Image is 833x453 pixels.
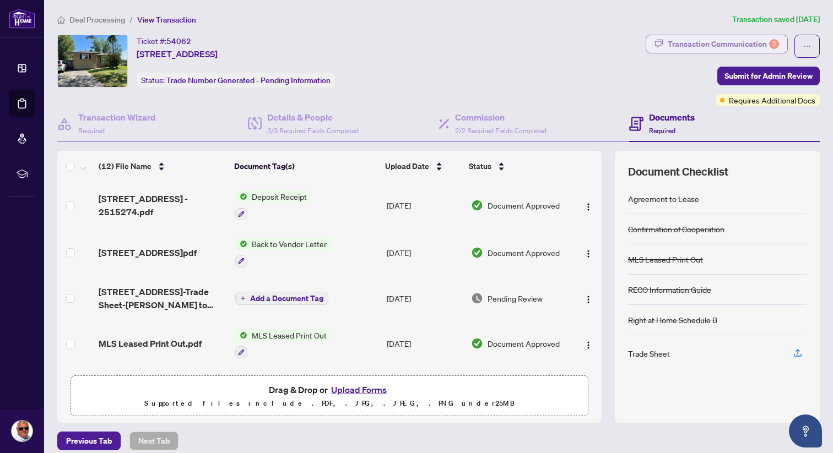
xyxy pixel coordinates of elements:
[12,421,33,441] img: Profile Icon
[247,190,311,203] span: Deposit Receipt
[488,292,543,304] span: Pending Review
[137,15,196,25] span: View Transaction
[769,39,779,49] div: 2
[649,111,695,124] h4: Documents
[668,35,779,53] div: Transaction Communication
[628,164,728,179] span: Document Checklist
[732,13,820,26] article: Transaction saved [DATE]
[250,294,323,302] span: Add a Document Tag
[382,182,467,229] td: [DATE]
[580,244,597,261] button: Logo
[267,111,359,124] h4: Details & People
[649,127,675,135] span: Required
[464,151,569,182] th: Status
[129,13,133,26] li: /
[628,283,711,296] div: RECO Information Guide
[166,75,331,85] span: Trade Number Generated - Pending Information
[137,73,335,88] div: Status:
[488,337,560,350] span: Document Approved
[382,320,467,368] td: [DATE]
[247,329,331,341] span: MLS Leased Print Out
[628,314,717,326] div: Right at Home Schedule B
[166,36,191,46] span: 54062
[57,16,65,24] span: home
[267,127,359,135] span: 3/3 Required Fields Completed
[488,247,560,259] span: Document Approved
[382,276,467,320] td: [DATE]
[57,432,121,450] button: Previous Tab
[455,127,547,135] span: 2/2 Required Fields Completed
[471,337,483,350] img: Document Status
[628,253,703,265] div: MLS Leased Print Out
[240,296,246,301] span: plus
[58,35,127,87] img: IMG-X12378536_1.jpg
[584,295,593,304] img: Logo
[9,8,35,29] img: logo
[78,127,105,135] span: Required
[235,329,331,359] button: Status IconMLS Leased Print Out
[724,67,813,85] span: Submit for Admin Review
[137,47,218,61] span: [STREET_ADDRESS]
[235,190,311,220] button: Status IconDeposit Receipt
[94,151,230,182] th: (12) File Name
[628,347,670,359] div: Trade Sheet
[471,292,483,304] img: Document Status
[729,94,815,106] span: Requires Additional Docs
[584,341,593,350] img: Logo
[382,229,467,276] td: [DATE]
[99,160,152,172] span: (12) File Name
[99,246,197,259] span: [STREET_ADDRESS]pdf
[580,335,597,352] button: Logo
[129,432,178,450] button: Next Tab
[78,397,581,410] p: Supported files include .PDF, .JPG, .JPEG, .PNG under 25 MB
[646,35,788,53] button: Transaction Communication2
[235,190,247,203] img: Status Icon
[247,238,331,250] span: Back to Vendor Letter
[789,414,822,447] button: Open asap
[382,367,467,414] td: [DATE]
[99,192,226,219] span: [STREET_ADDRESS] - 2515274.pdf
[99,337,202,350] span: MLS Leased Print Out.pdf
[584,249,593,258] img: Logo
[628,193,699,205] div: Agreement to Lease
[471,199,483,211] img: Document Status
[803,42,811,50] span: ellipsis
[269,383,390,397] span: Drag & Drop or
[235,291,328,305] button: Add a Document Tag
[230,151,381,182] th: Document Tag(s)
[469,160,491,172] span: Status
[580,197,597,214] button: Logo
[235,329,247,341] img: Status Icon
[69,15,125,25] span: Deal Processing
[78,111,156,124] h4: Transaction Wizard
[488,199,560,211] span: Document Approved
[71,376,588,417] span: Drag & Drop orUpload FormsSupported files include .PDF, .JPG, .JPEG, .PNG under25MB
[471,247,483,259] img: Document Status
[381,151,464,182] th: Upload Date
[235,238,331,268] button: Status IconBack to Vendor Letter
[137,35,191,47] div: Ticket #:
[235,292,328,305] button: Add a Document Tag
[99,285,226,312] span: [STREET_ADDRESS]-Trade Sheet-[PERSON_NAME] to Review.pdf
[455,111,547,124] h4: Commission
[385,160,429,172] span: Upload Date
[235,238,247,250] img: Status Icon
[628,223,724,235] div: Confirmation of Cooperation
[584,203,593,211] img: Logo
[328,383,390,397] button: Upload Forms
[717,67,820,85] button: Submit for Admin Review
[580,290,597,307] button: Logo
[66,432,112,450] span: Previous Tab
